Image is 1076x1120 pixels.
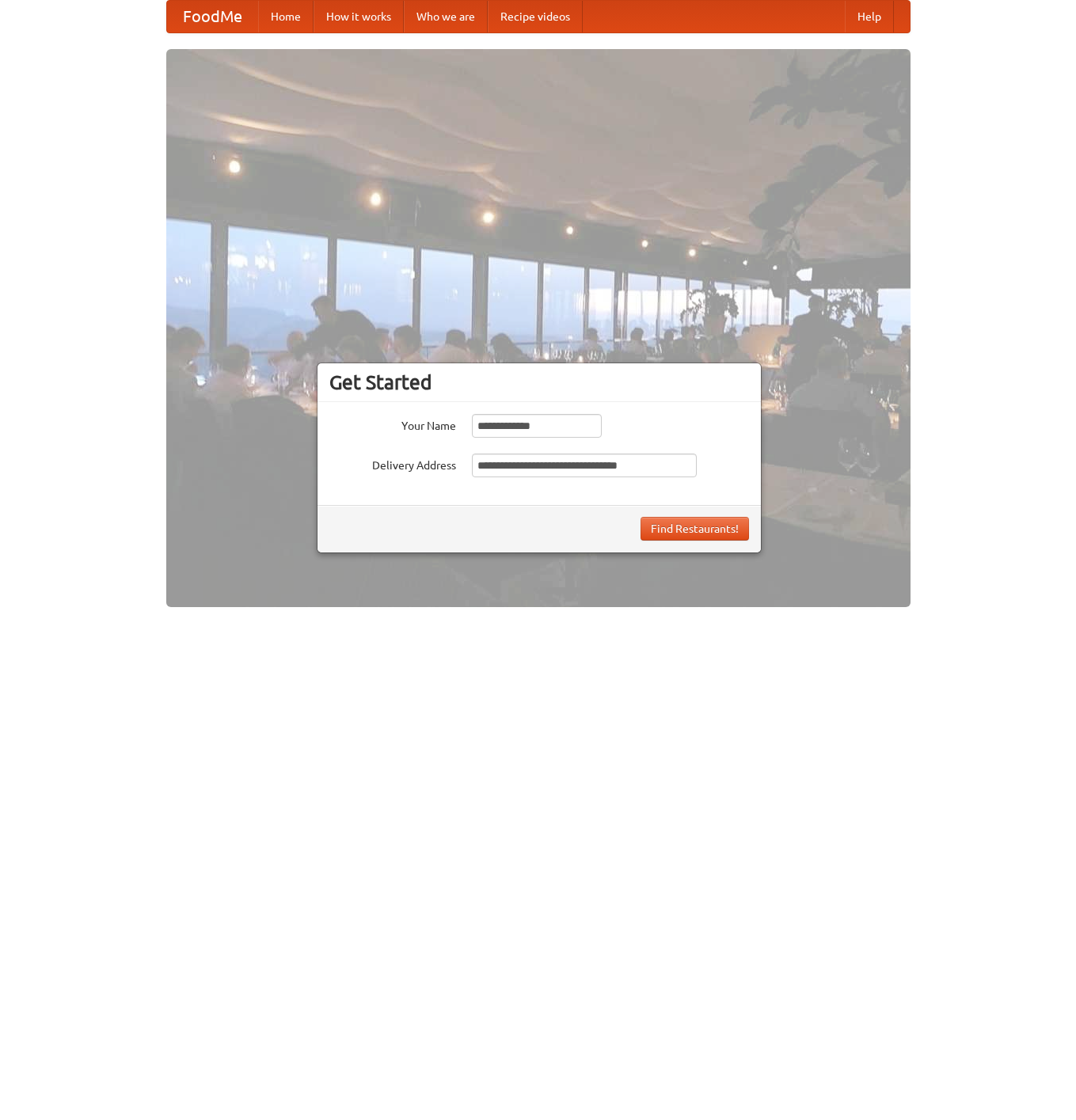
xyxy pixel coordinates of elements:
label: Your Name [329,414,456,434]
button: Find Restaurants! [641,517,749,541]
a: Recipe videos [488,1,583,32]
a: Help [845,1,894,32]
a: Home [258,1,314,32]
a: FoodMe [167,1,258,32]
a: How it works [314,1,404,32]
h3: Get Started [329,370,749,394]
label: Delivery Address [329,454,456,473]
a: Who we are [404,1,488,32]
